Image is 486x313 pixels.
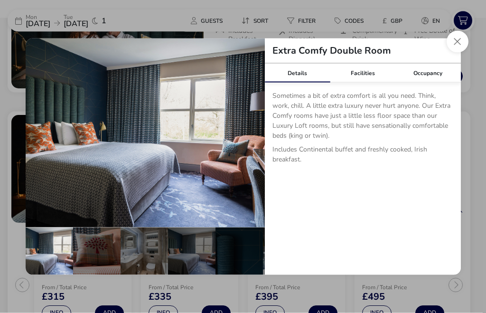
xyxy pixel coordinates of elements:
[26,38,265,228] img: 2fc8d8194b289e90031513efd3cd5548923c7455a633bcbef55e80dd528340a8
[395,64,461,83] div: Occupancy
[330,64,395,83] div: Facilities
[26,38,461,275] div: details
[272,91,453,144] p: Sometimes a bit of extra comfort is all you need. Think, work, chill. A little extra luxury never...
[265,46,399,56] h2: Extra Comfy Double Room
[272,144,453,168] p: Includes Continental buffet and freshly cooked, Irish breakfast.
[265,64,330,83] div: Details
[447,31,468,53] button: Close dialog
